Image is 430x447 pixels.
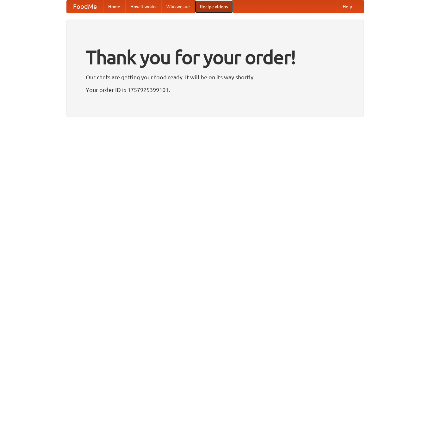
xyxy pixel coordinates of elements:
[86,72,345,82] p: Our chefs are getting your food ready. It will be on its way shortly.
[161,0,195,13] a: Who we are
[338,0,357,13] a: Help
[125,0,161,13] a: How it works
[86,42,345,72] h1: Thank you for your order!
[103,0,125,13] a: Home
[195,0,233,13] a: Recipe videos
[86,85,345,94] p: Your order ID is 1757925399101.
[67,0,103,13] a: FoodMe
